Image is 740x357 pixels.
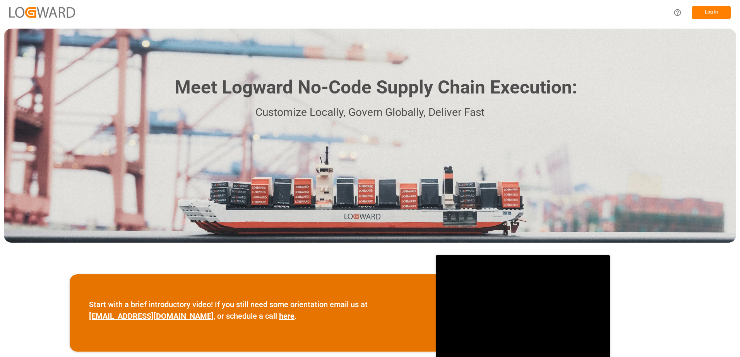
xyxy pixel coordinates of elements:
p: Customize Locally, Govern Globally, Deliver Fast [163,104,577,121]
a: here [279,311,295,321]
button: Help Center [669,4,686,21]
img: Logward_new_orange.png [9,7,75,17]
button: Log In [692,6,731,19]
h1: Meet Logward No-Code Supply Chain Execution: [175,74,577,101]
p: Start with a brief introductory video! If you still need some orientation email us at , or schedu... [89,299,416,322]
a: [EMAIL_ADDRESS][DOMAIN_NAME] [89,311,214,321]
